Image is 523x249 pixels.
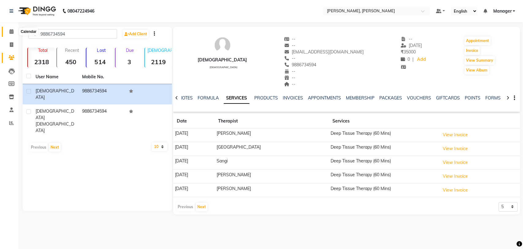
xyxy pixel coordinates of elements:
a: INVOICES [283,95,303,101]
th: Mobile No. [78,70,125,84]
button: Invoice [464,46,480,55]
a: POINTS [465,95,480,101]
a: APPOINTMENTS [308,95,341,101]
td: [DATE] [173,183,214,197]
a: FORMULA [198,95,219,101]
td: [DATE] [173,142,214,156]
button: Next [196,203,207,211]
strong: 3 [116,58,143,66]
span: [DEMOGRAPHIC_DATA] [36,88,74,100]
span: [DEMOGRAPHIC_DATA] [36,121,74,133]
button: Next [49,143,61,152]
a: Add Client [123,30,149,38]
th: Date [173,114,214,128]
p: Total [30,48,55,53]
td: [GEOGRAPHIC_DATA] [214,142,328,156]
span: -- [284,81,296,87]
button: View Invoice [440,185,470,195]
button: View Summary [464,56,495,65]
td: [DATE] [173,128,214,142]
td: [PERSON_NAME] [214,183,328,197]
span: [EMAIL_ADDRESS][DOMAIN_NAME] [284,49,364,55]
a: Add [416,55,427,64]
td: 9886734594 [78,84,125,104]
a: NOTES [179,95,193,101]
a: VOUCHERS [407,95,431,101]
td: [PERSON_NAME] [214,128,328,142]
th: User Name [32,70,78,84]
span: ₹ [401,49,404,55]
td: [PERSON_NAME] [214,169,328,183]
span: -- [284,36,296,42]
input: Search by Name/Mobile/Email/Code [28,29,117,39]
td: Deep Tissue Therapy (60 Mins) [329,169,438,183]
p: Due [117,48,143,53]
p: [DEMOGRAPHIC_DATA] [147,48,172,53]
button: View Invoice [440,144,470,154]
td: Sangi [214,156,328,169]
button: View Invoice [440,158,470,167]
a: SERVICES [224,93,249,104]
span: Manager [493,8,511,14]
a: GIFTCARDS [436,95,460,101]
span: 35000 [401,49,416,55]
img: avatar [213,36,232,54]
td: [DATE] [173,156,214,169]
span: | [412,56,414,63]
a: MEMBERSHIP [346,95,374,101]
button: View Invoice [440,130,470,140]
div: [DEMOGRAPHIC_DATA] [198,57,247,63]
strong: 514 [86,58,114,66]
span: 0 [401,56,410,62]
a: PRODUCTS [254,95,278,101]
button: View Album [464,66,489,75]
th: Therapist [214,114,328,128]
button: View Invoice [440,172,470,181]
td: Deep Tissue Therapy (60 Mins) [329,128,438,142]
span: [DEMOGRAPHIC_DATA] [210,66,237,69]
th: Services [329,114,438,128]
td: 9886734594 [78,104,125,138]
button: Appointment [464,37,491,45]
span: -- [401,36,412,42]
span: 9886734594 [284,62,316,68]
span: [DATE] [401,43,422,48]
b: 08047224946 [67,2,94,20]
strong: 2318 [28,58,55,66]
span: -- [284,56,296,61]
p: Recent [59,48,84,53]
img: logo [16,2,58,20]
span: -- [284,75,296,80]
p: Lost [89,48,114,53]
span: [DEMOGRAPHIC_DATA] [36,108,74,120]
strong: 2119 [145,58,172,66]
td: Deep Tissue Therapy (60 Mins) [329,183,438,197]
div: Calendar [19,28,38,36]
td: Deep Tissue Therapy (60 Mins) [329,142,438,156]
span: -- [284,43,296,48]
a: PACKAGES [379,95,402,101]
td: [DATE] [173,169,214,183]
strong: 450 [57,58,84,66]
td: Deep Tissue Therapy (60 Mins) [329,156,438,169]
a: FORMS [485,95,501,101]
span: -- [284,68,296,74]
